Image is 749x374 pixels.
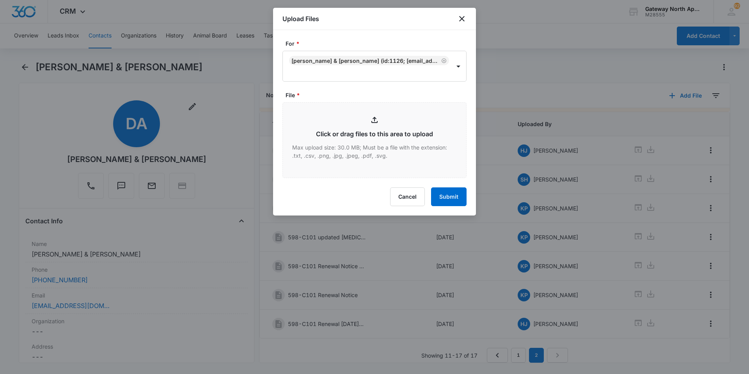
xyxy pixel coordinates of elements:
[457,14,467,23] button: close
[440,58,447,63] div: Remove Debbie Arnold & Jennifer Mayberry (ID:1126; jmayberry1@msn.com; 7206005339)
[431,187,467,206] button: Submit
[390,187,425,206] button: Cancel
[282,14,319,23] h1: Upload Files
[291,57,440,64] div: [PERSON_NAME] & [PERSON_NAME] (ID:1126; [EMAIL_ADDRESS][DOMAIN_NAME]; 7206005339)
[286,39,470,48] label: For
[286,91,470,99] label: File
